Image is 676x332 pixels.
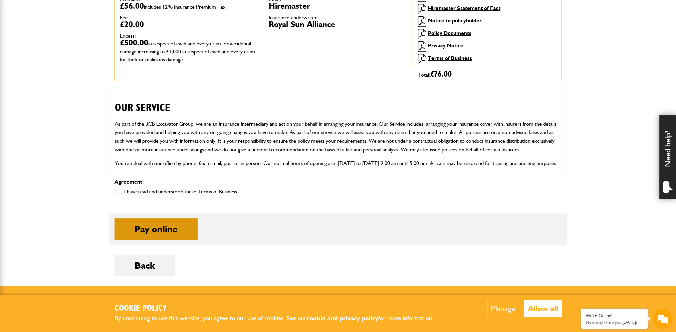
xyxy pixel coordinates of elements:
[115,120,561,154] p: As part of the JCB Excavator Group, we are an Insurance Intermediary and act on your behalf in ar...
[434,70,452,78] span: 76.00
[120,2,259,10] dd: £56.00
[487,300,519,317] button: Manage
[11,37,28,46] img: d_20077148190_company_1631870298795_20077148190
[144,4,226,10] span: includes 12% Insurance Premium Tax
[115,179,562,185] p: Agreement
[120,33,259,39] dt: Excess:
[115,255,175,276] button: Back
[413,68,561,81] div: Total:
[428,42,463,49] a: Privacy Notice
[586,313,643,319] div: We're Online!
[115,218,198,240] button: Pay online
[120,20,259,28] dd: £20.00
[35,37,112,46] div: Chat with us now
[659,115,676,199] div: Need help?
[9,121,122,200] textarea: Type your message and hit 'Enter'
[115,188,237,196] label: I have read and understood these Terms of Business
[428,17,482,24] a: Notice to policyholder
[115,173,561,196] h2: CUSTOMER PROTECTION INFORMATION
[428,5,500,11] a: Hiremaster Statement of Fact
[524,300,562,317] button: Allow all
[430,70,452,78] span: £
[120,39,259,63] dd: £500.00
[9,62,122,76] input: Enter your last name
[269,15,408,20] dt: Insurance underwriter:
[115,91,561,114] h2: OUR SERVICE
[109,3,126,19] div: Minimize live chat window
[120,40,255,63] span: in respect of each and every claim for accidental damage increasing to £1,000 in respect of each ...
[115,159,561,168] p: You can deal with our office by phone, fax, e-mail, post or in person. Our normal hours of openin...
[115,313,445,324] p: By continuing to use this website, you agree to our use of cookies. See our for more information.
[9,81,122,96] input: Enter your email address
[115,303,445,314] h2: Cookie Policy
[91,205,121,214] em: Start Chat
[586,320,643,325] p: How may I help you today?
[120,15,259,20] dt: Fee:
[428,30,471,36] a: Policy Documents
[428,55,472,61] a: Terms of Business
[306,314,378,322] a: cookie and privacy policy
[9,101,122,116] input: Enter your phone number
[269,2,408,10] dd: Hiremaster
[269,20,408,28] dd: Royal Sun Alliance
